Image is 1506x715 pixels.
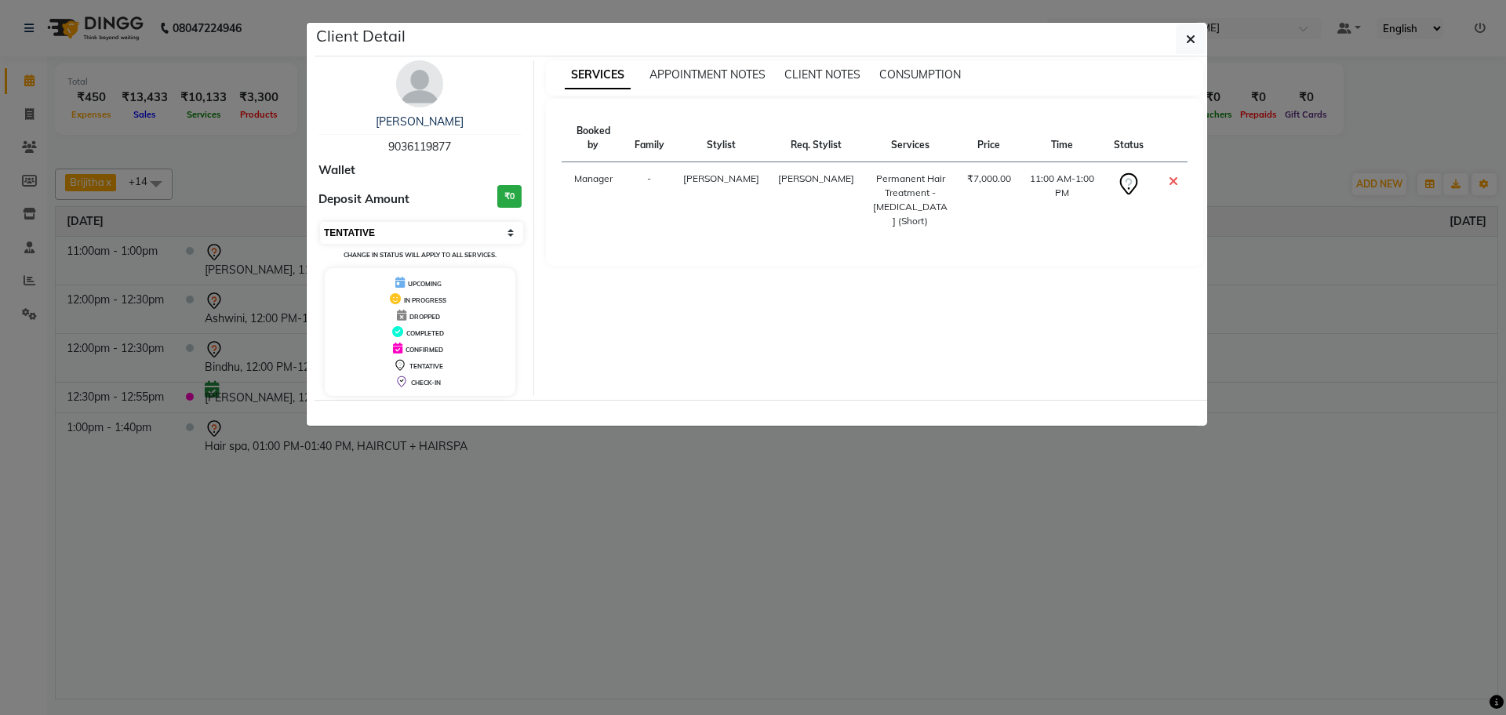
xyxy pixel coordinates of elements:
span: CLIENT NOTES [784,67,860,82]
span: CONSUMPTION [879,67,961,82]
th: Booked by [562,114,625,162]
td: 11:00 AM-1:00 PM [1020,162,1104,238]
span: APPOINTMENT NOTES [649,67,766,82]
span: 9036119877 [388,140,451,154]
th: Family [625,114,674,162]
a: [PERSON_NAME] [376,114,464,129]
th: Status [1104,114,1153,162]
span: [PERSON_NAME] [683,172,759,184]
span: CONFIRMED [406,346,443,354]
th: Price [958,114,1020,162]
span: SERVICES [565,61,631,89]
th: Services [864,114,958,162]
span: CHECK-IN [411,379,441,387]
div: ₹7,000.00 [967,172,1011,186]
td: Manager [562,162,625,238]
small: Change in status will apply to all services. [344,251,497,259]
span: IN PROGRESS [404,296,446,304]
img: avatar [396,60,443,107]
th: Stylist [674,114,769,162]
h3: ₹0 [497,185,522,208]
th: Req. Stylist [769,114,864,162]
span: COMPLETED [406,329,444,337]
span: [PERSON_NAME] [778,172,854,184]
h5: Client Detail [316,24,406,48]
div: Permanent Hair Treatment - [MEDICAL_DATA] (Short) [873,172,948,228]
span: Deposit Amount [318,191,409,209]
span: UPCOMING [408,280,442,288]
span: DROPPED [409,313,440,321]
th: Time [1020,114,1104,162]
td: - [625,162,674,238]
span: Wallet [318,162,355,180]
span: TENTATIVE [409,362,443,370]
